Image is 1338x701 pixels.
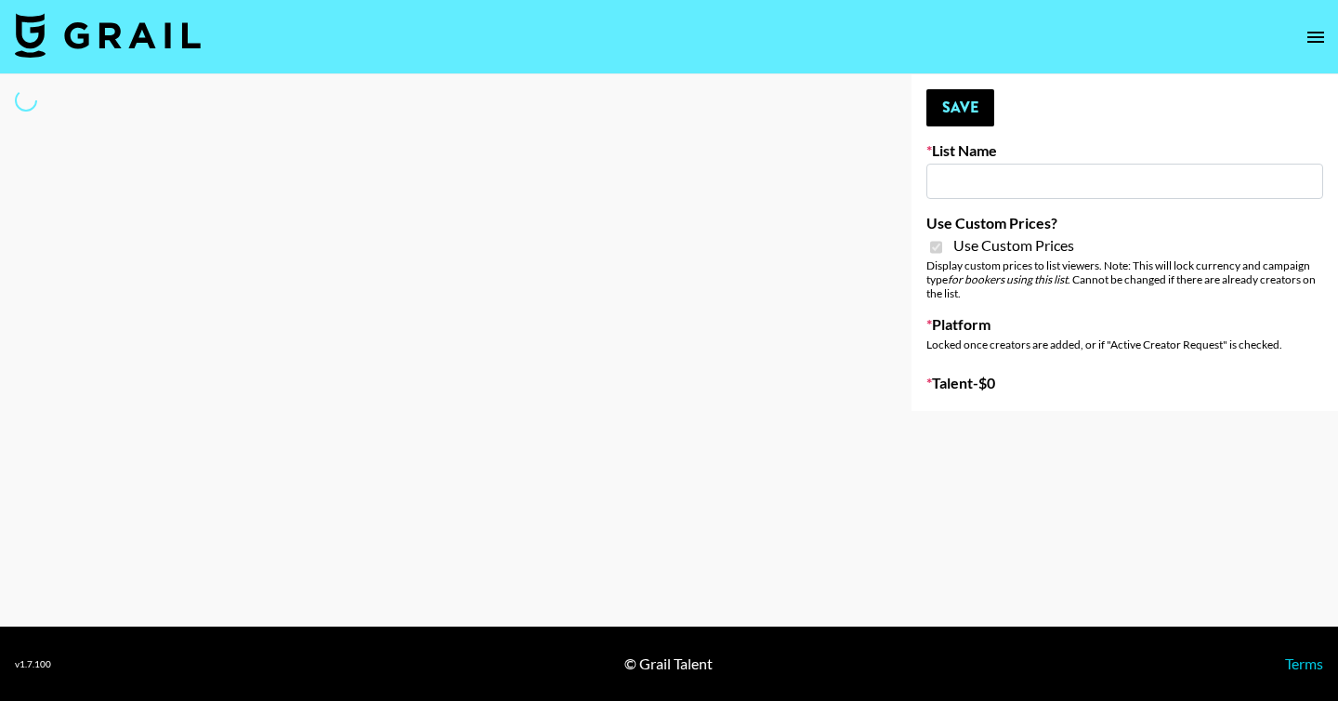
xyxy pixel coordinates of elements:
em: for bookers using this list [948,272,1068,286]
button: Save [926,89,994,126]
button: open drawer [1297,19,1334,56]
span: Use Custom Prices [953,236,1074,255]
label: Platform [926,315,1323,334]
label: Talent - $ 0 [926,374,1323,392]
label: List Name [926,141,1323,160]
div: © Grail Talent [624,655,713,673]
div: v 1.7.100 [15,658,51,670]
img: Grail Talent [15,13,201,58]
label: Use Custom Prices? [926,214,1323,232]
div: Display custom prices to list viewers. Note: This will lock currency and campaign type . Cannot b... [926,258,1323,300]
a: Terms [1285,655,1323,672]
div: Locked once creators are added, or if "Active Creator Request" is checked. [926,337,1323,351]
